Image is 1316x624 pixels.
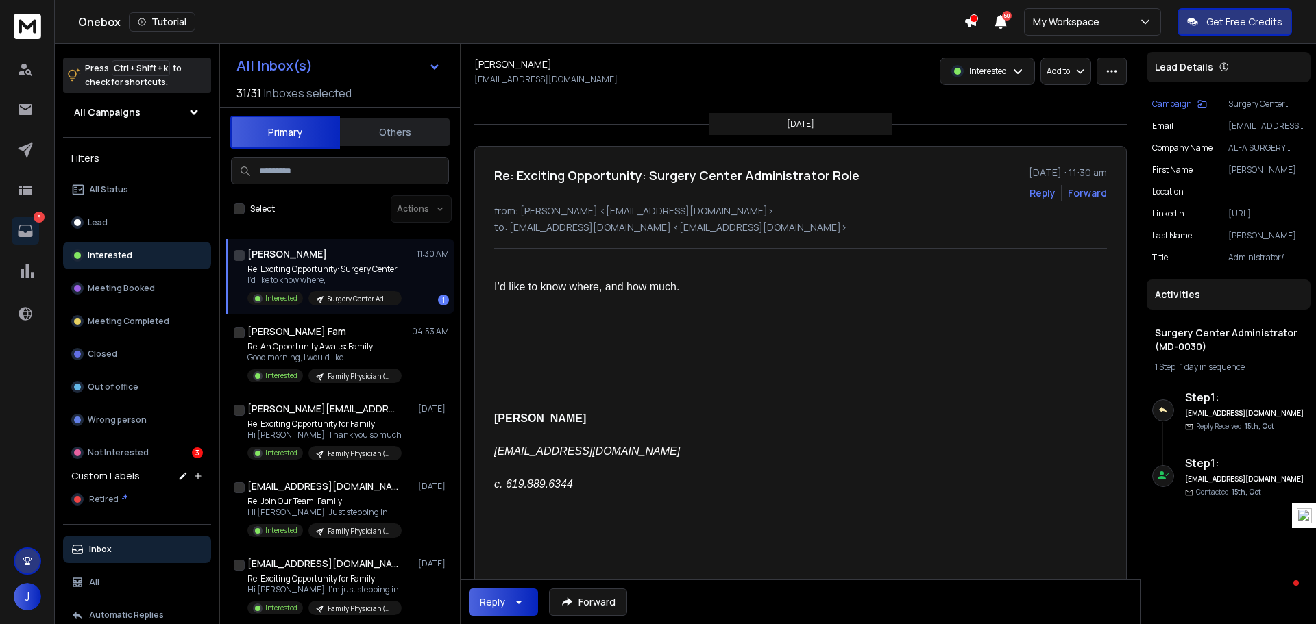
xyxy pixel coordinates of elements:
[1152,121,1173,132] p: Email
[247,419,402,429] p: Re: Exciting Opportunity for Family
[474,58,552,71] h1: [PERSON_NAME]
[1029,166,1107,179] p: [DATE] : 11:30 am
[494,221,1107,234] p: to: [EMAIL_ADDRESS][DOMAIN_NAME] <[EMAIL_ADDRESS][DOMAIN_NAME]>
[63,308,211,335] button: Meeting Completed
[438,295,449,305] div: 1
[63,99,211,126] button: All Campaigns
[1245,421,1274,431] span: 15th, Oct
[1196,421,1274,432] p: Reply Received
[1178,8,1292,36] button: Get Free Credits
[1155,362,1302,373] div: |
[494,478,506,490] i: c.
[78,12,964,32] div: Onebox
[1152,208,1184,219] p: linkedin
[1206,15,1282,29] p: Get Free Credits
[247,341,402,352] p: Re: An Opportunity Awaits: Family
[63,176,211,203] button: All Status
[230,116,340,149] button: Primary
[1266,577,1299,610] iframe: Intercom live chat
[63,536,211,563] button: Inbox
[1068,186,1107,200] div: Forward
[265,448,297,458] p: Interested
[247,507,402,518] p: Hi [PERSON_NAME], Just stepping in
[1185,474,1305,484] h6: [EMAIL_ADDRESS][DOMAIN_NAME]
[74,105,141,119] h1: All Campaigns
[247,325,346,338] h1: [PERSON_NAME] Fam
[1152,99,1207,110] button: Campaign
[264,85,352,101] h3: Inboxes selected
[88,349,117,360] p: Closed
[1185,389,1305,405] h6: Step 1 :
[247,352,402,363] p: Good morning, I would like
[63,149,211,168] h3: Filters
[1228,142,1305,153] p: ALFA SURGERY CENTER
[89,184,128,195] p: All Status
[328,449,393,459] p: Family Physician (MA-0028)
[328,294,393,304] p: Surgery Center Administrator (MD-0030)
[129,12,195,32] button: Tutorial
[1152,252,1168,263] p: title
[112,60,170,76] span: Ctrl + Shift + k
[247,402,398,416] h1: [PERSON_NAME][EMAIL_ADDRESS][DOMAIN_NAME]
[1152,164,1193,175] p: First Name
[1228,230,1305,241] p: [PERSON_NAME]
[340,117,450,147] button: Others
[247,275,402,286] p: I’d like to know where,
[63,209,211,236] button: Lead
[494,279,894,295] div: I’d like to know where, and how much.
[418,558,449,569] p: [DATE]
[328,603,393,614] p: Family Physician (MA-0028)
[1228,99,1305,110] p: Surgery Center Administrator (MD-0030)
[89,577,99,588] p: All
[1228,121,1305,132] p: [EMAIL_ADDRESS][DOMAIN_NAME]
[63,242,211,269] button: Interested
[12,217,39,245] a: 6
[88,217,108,228] p: Lead
[506,478,573,490] font: 619.889.6344
[85,62,182,89] p: Press to check for shortcuts.
[494,204,1107,218] p: from: [PERSON_NAME] <[EMAIL_ADDRESS][DOMAIN_NAME]>
[88,382,138,392] p: Out of office
[418,481,449,492] p: [DATE]
[63,569,211,596] button: All
[1155,361,1175,373] span: 1 Step
[1047,66,1070,77] p: Add to
[1196,487,1261,497] p: Contacted
[1228,164,1305,175] p: [PERSON_NAME]
[89,544,112,555] p: Inbox
[1228,252,1305,263] p: Administrator/ Director of Nursing
[247,557,398,571] h1: [EMAIL_ADDRESS][DOMAIN_NAME]
[469,588,538,616] button: Reply
[63,486,211,513] button: Retired
[1152,142,1213,153] p: Company Name
[549,588,627,616] button: Forward
[88,316,169,327] p: Meeting Completed
[265,371,297,381] p: Interested
[247,247,327,261] h1: [PERSON_NAME]
[63,439,211,466] button: Not Interested3
[1155,60,1213,74] p: Lead Details
[63,340,211,368] button: Closed
[63,373,211,401] button: Out of office
[265,525,297,536] p: Interested
[247,496,402,507] p: Re: Join Our Team: Family
[247,264,402,275] p: Re: Exciting Opportunity: Surgery Center
[969,66,1007,77] p: Interested
[1002,11,1012,21] span: 50
[247,584,402,595] p: Hi [PERSON_NAME], I’m just stepping in
[1147,279,1311,310] div: Activities
[14,583,41,610] span: J
[1152,99,1192,110] p: Campaign
[250,203,275,214] label: Select
[63,275,211,302] button: Meeting Booked
[787,118,814,129] p: [DATE]
[417,249,449,260] p: 11:30 AM
[89,610,164,621] p: Automatic Replies
[247,429,402,440] p: Hi [PERSON_NAME], Thank you so much
[1155,326,1302,353] h1: Surgery Center Administrator (MD-0030)
[480,595,505,609] div: Reply
[412,326,449,337] p: 04:53 AM
[1180,361,1245,373] span: 1 day in sequence
[88,414,147,425] p: Wrong person
[247,479,398,493] h1: [EMAIL_ADDRESS][DOMAIN_NAME]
